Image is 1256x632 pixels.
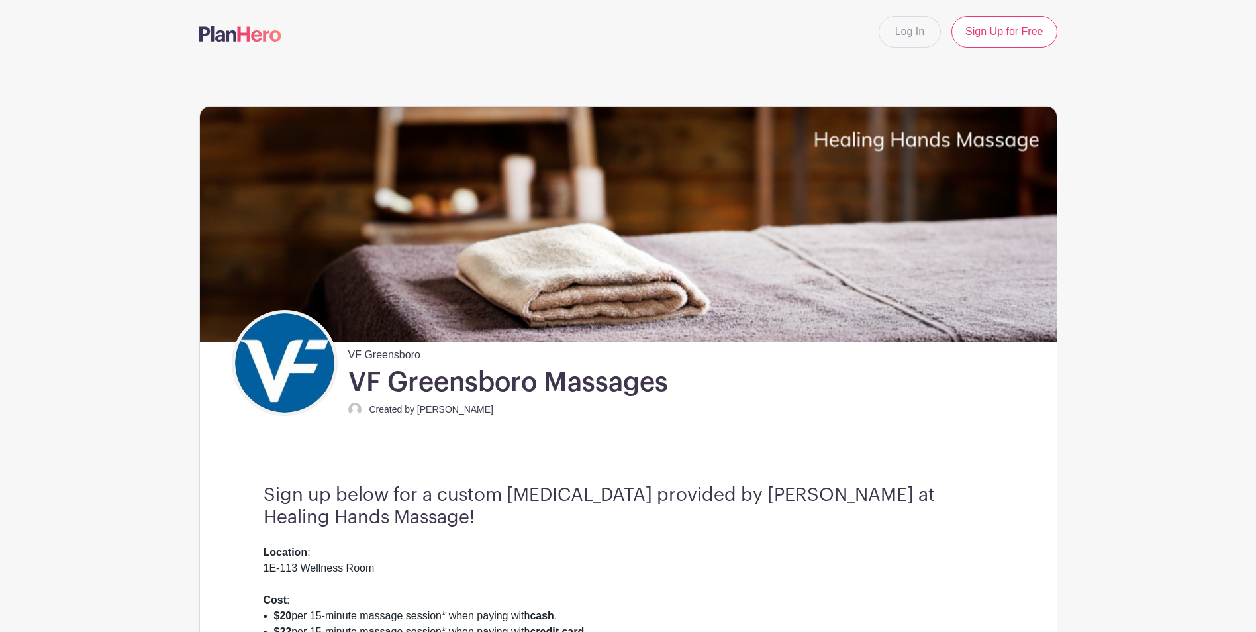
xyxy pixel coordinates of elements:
strong: cash [530,610,554,621]
img: default-ce2991bfa6775e67f084385cd625a349d9dcbb7a52a09fb2fda1e96e2d18dcdb.png [348,403,362,416]
li: per 15-minute massage session* when paying with . [274,608,993,624]
img: VF_Icon_FullColor_CMYK-small.jpg [235,313,334,413]
strong: $20 [274,610,292,621]
h3: Sign up below for a custom [MEDICAL_DATA] provided by [PERSON_NAME] at Healing Hands Massage! [264,484,993,529]
span: VF Greensboro [348,342,420,363]
a: Log In [879,16,941,48]
img: logo-507f7623f17ff9eddc593b1ce0a138ce2505c220e1c5a4e2b4648c50719b7d32.svg [199,26,281,42]
strong: Cost [264,594,287,606]
strong: Location [264,547,308,558]
small: Created by [PERSON_NAME] [369,404,494,415]
a: Sign Up for Free [951,16,1057,48]
img: Signup%20Massage.png [200,107,1057,342]
div: : 1E-113 Wellness Room : [264,545,993,608]
h1: VF Greensboro Massages [348,366,668,399]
